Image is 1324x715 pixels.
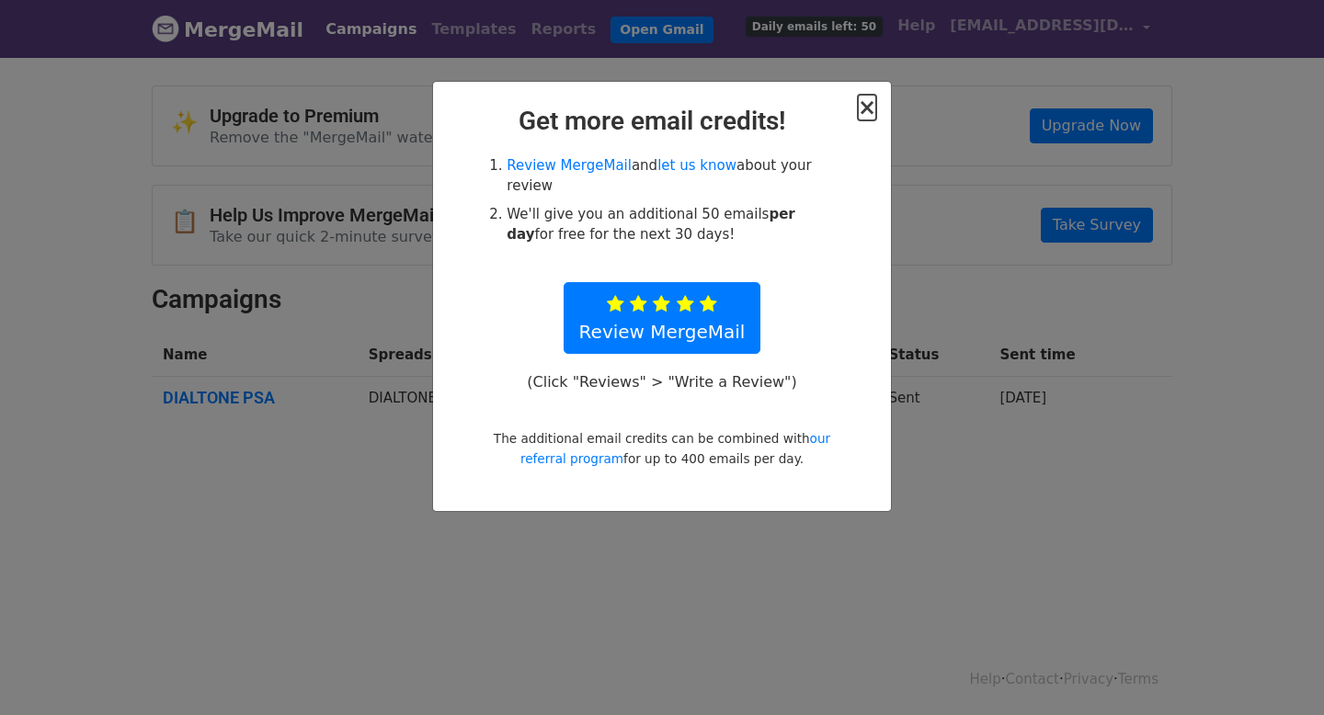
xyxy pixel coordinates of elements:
small: The additional email credits can be combined with for up to 400 emails per day. [494,431,830,466]
p: (Click "Reviews" > "Write a Review") [518,372,806,392]
iframe: Chat Widget [1232,627,1324,715]
li: We'll give you an additional 50 emails for free for the next 30 days! [507,204,838,245]
li: and about your review [507,155,838,197]
span: × [858,95,876,120]
a: our referral program [520,431,830,466]
a: let us know [657,157,736,174]
a: Review MergeMail [507,157,632,174]
a: Review MergeMail [564,282,761,354]
button: Close [858,96,876,119]
strong: per day [507,206,794,244]
h2: Get more email credits! [448,106,876,137]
